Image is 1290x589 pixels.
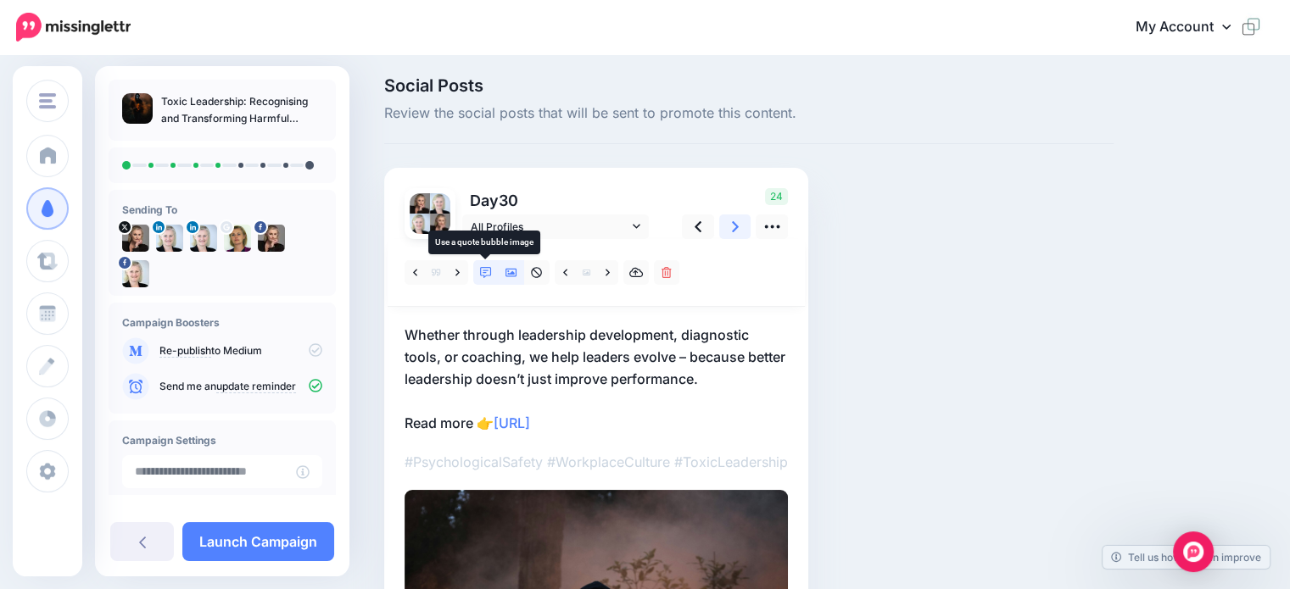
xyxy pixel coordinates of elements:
[122,93,153,124] img: 102b93c68998dfe40d14305f3db22e58_thumb.jpg
[216,380,296,393] a: update reminder
[384,103,1114,125] span: Review the social posts that will be sent to promote this content.
[1103,546,1270,569] a: Tell us how we can improve
[16,13,131,42] img: Missinglettr
[161,93,322,127] p: Toxic Leadership: Recognising and Transforming Harmful Patterns
[258,225,285,252] img: 292312747_168954832365514_641176905015721378_n-bsa126224.jpg
[405,324,788,434] p: Whether through leadership development, diagnostic tools, or coaching, we help leaders evolve – b...
[384,77,1114,94] span: Social Posts
[494,414,530,431] a: [URL]
[410,214,430,234] img: 1613537522408-72136.png
[462,214,649,239] a: All Profiles
[122,225,149,252] img: X6whf_Sg-72135.jpg
[430,214,450,234] img: 292312747_168954832365514_641176905015721378_n-bsa126224.jpg
[190,225,217,252] img: 1613537522408-72136.png
[159,343,322,358] p: to Medium
[765,188,788,205] span: 24
[156,225,183,252] img: 1613537522408-72136.png
[122,434,322,447] h4: Campaign Settings
[122,316,322,329] h4: Campaign Boosters
[159,379,322,394] p: Send me an
[39,93,56,108] img: menu.png
[405,451,788,473] p: #PsychologicalSafety #WorkplaceCulture #ToxicLeadership
[410,193,430,214] img: X6whf_Sg-72135.jpg
[462,188,651,213] p: Day
[430,193,450,214] img: 1613537522408-72136.png
[122,203,322,216] h4: Sending To
[159,344,211,358] a: Re-publish
[471,218,628,236] span: All Profiles
[1173,531,1214,572] div: Open Intercom Messenger
[122,260,149,287] img: 305475386_964416697833299_5218956657729974802_n-bsa126383.jpg
[1119,7,1265,48] a: My Account
[224,225,251,252] img: AEdFTp4VN4Tx-fPZrlvZj-0QQNewSUG-gHbxQz7wyh5qEAs96-c-72138.png
[499,192,518,209] span: 30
